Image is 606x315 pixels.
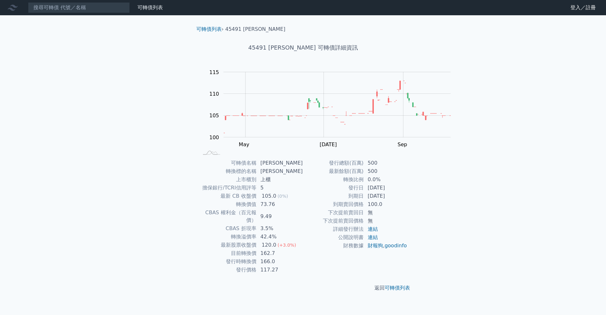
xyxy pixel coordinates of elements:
td: 上櫃 [257,175,303,184]
td: , [364,242,407,250]
td: 162.7 [257,249,303,257]
p: 返回 [191,284,415,292]
a: 可轉債列表 [385,285,410,291]
h1: 45491 [PERSON_NAME] 可轉債詳細資訊 [191,43,415,52]
g: Series [224,81,450,133]
span: (+3.0%) [277,243,296,248]
td: 發行日 [303,184,364,192]
g: Chart [206,69,460,148]
td: 166.0 [257,257,303,266]
td: 117.27 [257,266,303,274]
tspan: May [239,141,249,147]
li: › [196,25,224,33]
a: 連結 [368,226,378,232]
td: 擔保銀行/TCRI信用評等 [199,184,257,192]
td: 最新餘額(百萬) [303,167,364,175]
td: 詳細發行辦法 [303,225,364,233]
td: 公開說明書 [303,233,364,242]
td: 發行時轉換價 [199,257,257,266]
td: 到期賣回價格 [303,200,364,209]
td: [DATE] [364,184,407,192]
td: 3.5% [257,224,303,233]
td: 財務數據 [303,242,364,250]
div: 105.0 [261,192,278,200]
td: 最新 CB 收盤價 [199,192,257,200]
td: 下次提前賣回日 [303,209,364,217]
tspan: 100 [209,134,219,140]
tspan: [DATE] [320,141,337,147]
a: 可轉債列表 [137,4,163,10]
a: goodinfo [385,243,407,249]
td: 500 [364,167,407,175]
td: 轉換標的名稱 [199,167,257,175]
a: 財報狗 [368,243,383,249]
td: 無 [364,209,407,217]
td: 目前轉換價 [199,249,257,257]
td: 500 [364,159,407,167]
td: 42.4% [257,233,303,241]
td: 轉換溢價率 [199,233,257,241]
td: 上市櫃別 [199,175,257,184]
td: [PERSON_NAME] [257,167,303,175]
tspan: Sep [398,141,407,147]
td: 下次提前賣回價格 [303,217,364,225]
li: 45491 [PERSON_NAME] [225,25,285,33]
td: [PERSON_NAME] [257,159,303,167]
a: 可轉債列表 [196,26,222,32]
td: 發行總額(百萬) [303,159,364,167]
td: [DATE] [364,192,407,200]
td: 轉換價值 [199,200,257,209]
td: 發行價格 [199,266,257,274]
a: 連結 [368,234,378,240]
td: 0.0% [364,175,407,184]
td: CBAS 權利金（百元報價） [199,209,257,224]
input: 搜尋可轉債 代號／名稱 [28,2,130,13]
span: (0%) [277,194,288,199]
tspan: 115 [209,69,219,75]
td: 73.76 [257,200,303,209]
tspan: 105 [209,113,219,119]
a: 登入／註冊 [565,3,601,13]
td: 可轉債名稱 [199,159,257,167]
td: 9.49 [257,209,303,224]
td: 轉換比例 [303,175,364,184]
tspan: 110 [209,91,219,97]
td: 100.0 [364,200,407,209]
td: 5 [257,184,303,192]
td: 無 [364,217,407,225]
td: 到期日 [303,192,364,200]
div: 120.0 [261,241,278,249]
td: 最新股票收盤價 [199,241,257,249]
td: CBAS 折現率 [199,224,257,233]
